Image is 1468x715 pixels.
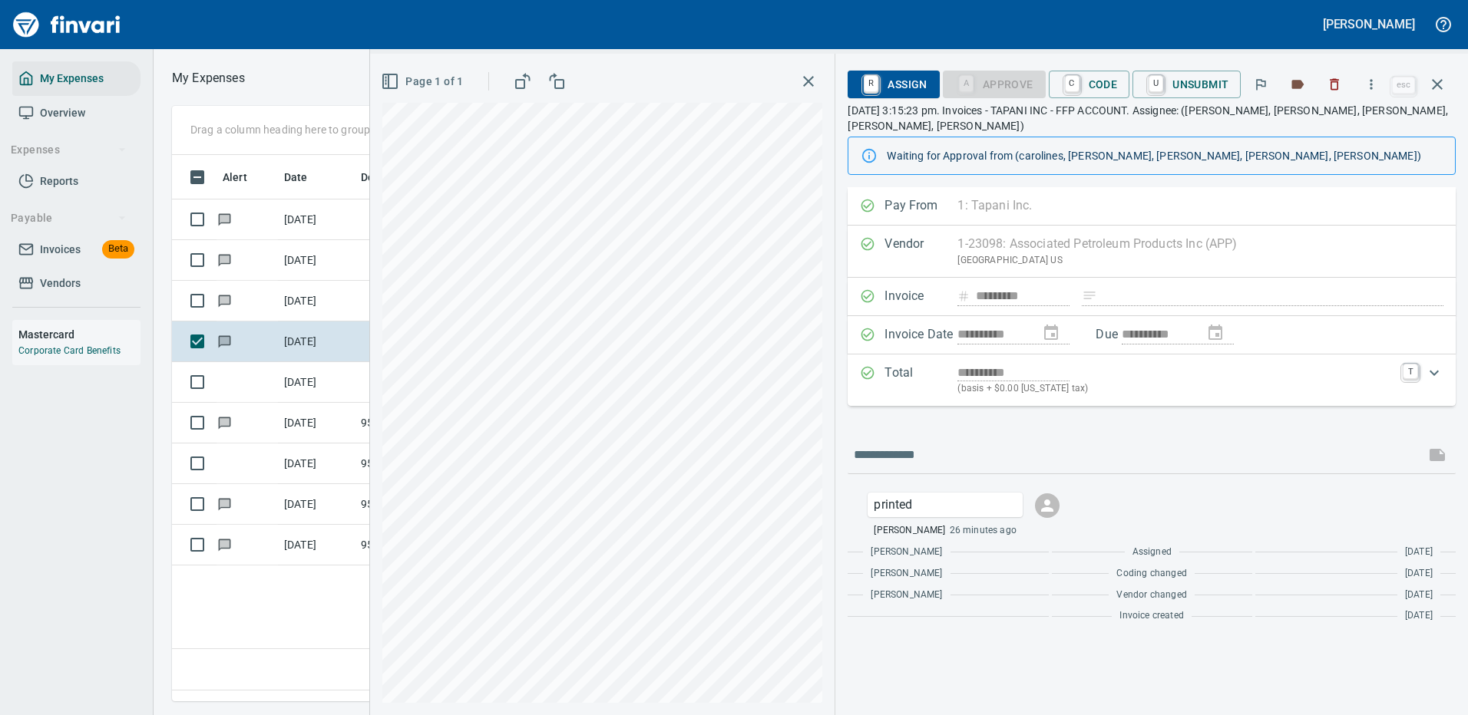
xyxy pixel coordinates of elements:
[172,69,245,87] nav: breadcrumb
[12,96,141,130] a: Overview
[355,525,493,565] td: 95564.1160192
[1132,71,1241,98] button: UUnsubmit
[1061,71,1118,97] span: Code
[868,493,1023,517] div: Click for options
[278,525,355,565] td: [DATE]
[278,443,355,484] td: [DATE]
[12,266,141,301] a: Vendors
[40,274,81,293] span: Vendors
[1405,566,1433,582] span: [DATE]
[284,168,328,186] span: Date
[1405,608,1433,624] span: [DATE]
[278,403,355,443] td: [DATE]
[848,71,939,98] button: RAssign
[950,523,1017,539] span: 26 minutes ago
[1132,545,1172,560] span: Assigned
[102,240,134,258] span: Beta
[5,136,133,164] button: Expenses
[223,168,247,186] span: Alert
[172,69,245,87] p: My Expenses
[1388,66,1456,103] span: Close invoice
[284,168,308,186] span: Date
[355,443,493,484] td: 95734.256603
[1354,68,1388,101] button: More
[11,209,127,228] span: Payable
[1119,608,1184,624] span: Invoice created
[18,326,141,343] h6: Mastercard
[355,484,493,525] td: 95760.1120095
[278,321,355,362] td: [DATE]
[1319,12,1419,36] button: [PERSON_NAME]
[1244,68,1278,101] button: Flag
[1419,437,1456,473] span: This records your message into the invoice and notifies anyone mentioned
[217,539,233,549] span: Has messages
[278,362,355,403] td: [DATE]
[361,168,438,186] span: Description
[278,240,355,281] td: [DATE]
[1149,75,1163,92] a: U
[884,364,957,397] p: Total
[378,68,469,96] button: Page 1 of 1
[1323,16,1415,32] h5: [PERSON_NAME]
[217,499,233,509] span: Has messages
[11,140,127,160] span: Expenses
[278,199,355,240] td: [DATE]
[18,345,121,356] a: Corporate Card Benefits
[1403,364,1418,379] a: T
[864,75,878,92] a: R
[871,588,942,603] span: [PERSON_NAME]
[12,164,141,199] a: Reports
[40,240,81,259] span: Invoices
[384,72,463,91] span: Page 1 of 1
[5,204,133,232] button: Payable
[190,122,415,137] p: Drag a column heading here to group the table
[40,172,78,191] span: Reports
[1116,588,1186,603] span: Vendor changed
[1281,68,1314,101] button: Labels
[874,523,945,539] span: [PERSON_NAME]
[1049,71,1130,98] button: CCode
[278,281,355,321] td: [DATE]
[12,61,141,96] a: My Expenses
[1392,77,1415,94] a: esc
[217,214,233,224] span: Has messages
[278,484,355,525] td: [DATE]
[871,566,942,582] span: [PERSON_NAME]
[860,71,927,97] span: Assign
[1145,71,1228,97] span: Unsubmit
[1405,545,1433,560] span: [DATE]
[9,6,124,43] img: Finvari
[1405,588,1433,603] span: [DATE]
[361,168,418,186] span: Description
[1065,75,1080,92] a: C
[217,255,233,265] span: Has messages
[12,232,141,267] a: InvoicesBeta
[223,168,267,186] span: Alert
[943,77,1046,90] div: Coding Required
[217,417,233,427] span: Has messages
[355,403,493,443] td: 95902.1145151
[848,354,1456,406] div: Expand
[1116,566,1186,582] span: Coding changed
[217,295,233,305] span: Has messages
[874,496,1017,514] p: printed
[871,545,942,560] span: [PERSON_NAME]
[1318,68,1351,101] button: Discard
[40,69,104,88] span: My Expenses
[848,103,1456,133] p: [DATE] 3:15:23 pm. Invoices - TAPANI INC - FFP ACCOUNT. Assignee: ([PERSON_NAME], [PERSON_NAME], ...
[957,381,1394,397] p: (basis + $0.00 [US_STATE] tax)
[217,336,233,346] span: Has messages
[887,142,1443,170] div: Waiting for Approval from (carolines, [PERSON_NAME], [PERSON_NAME], [PERSON_NAME], [PERSON_NAME])
[40,104,85,123] span: Overview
